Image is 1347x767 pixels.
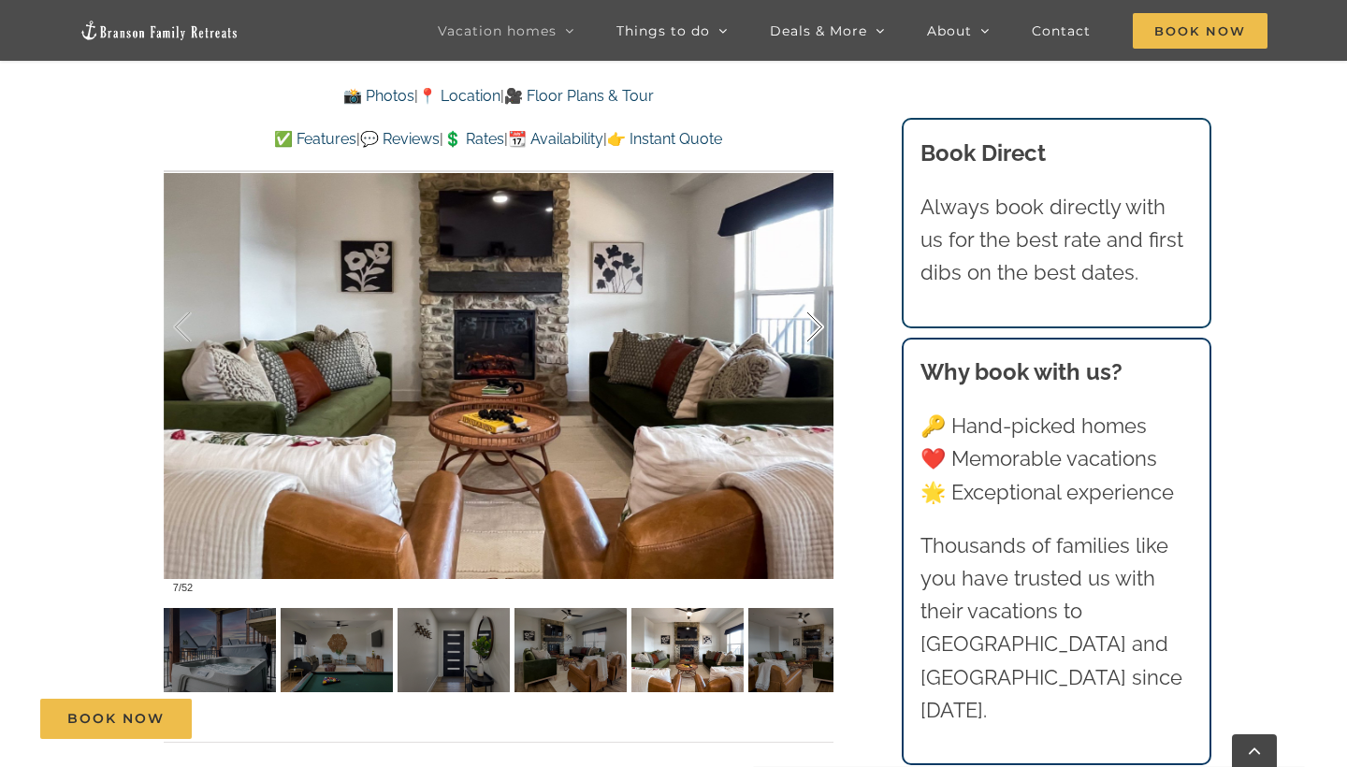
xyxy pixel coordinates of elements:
b: Book Direct [920,139,1046,166]
a: ✅ Features [274,130,356,148]
a: 📸 Photos [343,87,414,105]
span: Vacation homes [438,24,557,37]
img: 02-Wildflower-Lodge-at-Table-Rock-Lake-Branson-Family-Retreats-vacation-home-rental-1124-scaled.j... [631,608,744,692]
span: Book Now [67,711,165,727]
p: Thousands of families like you have trusted us with their vacations to [GEOGRAPHIC_DATA] and [GEO... [920,529,1194,727]
a: Book Now [40,699,192,739]
a: 👉 Instant Quote [607,130,722,148]
p: | | [164,84,833,109]
h3: Why book with us? [920,355,1194,389]
span: About [927,24,972,37]
a: 💬 Reviews [360,130,440,148]
img: 01-Wildflower-Lodge-at-Table-Rock-Lake-Branson-Family-Retreats-vacation-home-rental-1151-scaled.j... [398,608,510,692]
span: Book Now [1133,13,1267,49]
p: 🔑 Hand-picked homes ❤️ Memorable vacations 🌟 Exceptional experience [920,410,1194,509]
span: Things to do [616,24,710,37]
span: Contact [1032,24,1091,37]
span: Deals & More [770,24,867,37]
a: 🎥 Floor Plans & Tour [504,87,654,105]
img: 02-Wildflower-Lodge-at-Table-Rock-Lake-Branson-Family-Retreats-vacation-home-rental-1123-scaled.j... [514,608,627,692]
img: 02-Wildflower-Lodge-at-Table-Rock-Lake-Branson-Family-Retreats-vacation-home-rental-1125-scaled.j... [748,608,861,692]
img: Branson Family Retreats Logo [80,20,239,41]
a: 📍 Location [418,87,500,105]
p: | | | | [164,127,833,152]
img: 08-Wildflower-Lodge-at-Table-Rock-Lake-Branson-Family-Retreats-vacation-home-rental-1101-scaled.j... [281,608,393,692]
a: 📆 Availability [508,130,603,148]
a: 💲 Rates [443,130,504,148]
img: 09-Wildflower-Lodge-lake-view-vacation-rental-1120-Edit-scaled.jpg-nggid041311-ngg0dyn-120x90-00f... [164,608,276,692]
p: Always book directly with us for the best rate and first dibs on the best dates. [920,191,1194,290]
